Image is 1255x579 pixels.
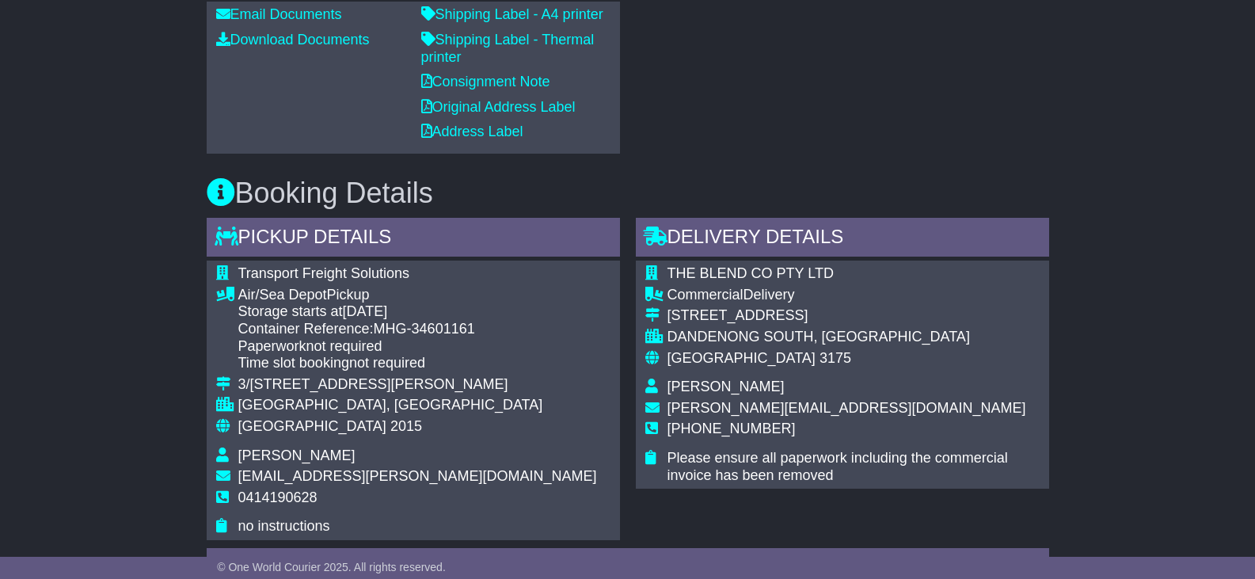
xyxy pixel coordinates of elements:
[421,6,603,22] a: Shipping Label - A4 printer
[667,329,1040,346] div: DANDENONG SOUTH, [GEOGRAPHIC_DATA]
[238,338,597,356] div: Paperwork
[667,400,1026,416] span: [PERSON_NAME][EMAIL_ADDRESS][DOMAIN_NAME]
[238,518,330,534] span: no instructions
[667,421,796,436] span: [PHONE_NUMBER]
[238,468,597,484] span: [EMAIL_ADDRESS][PERSON_NAME][DOMAIN_NAME]
[667,379,785,394] span: [PERSON_NAME]
[238,489,318,505] span: 0414190628
[421,99,576,115] a: Original Address Label
[636,218,1049,261] div: Delivery Details
[667,287,1040,304] div: Delivery
[207,218,620,261] div: Pickup Details
[349,355,425,371] span: not required
[217,561,446,573] span: © One World Courier 2025. All rights reserved.
[667,265,834,281] span: THE BLEND CO PTY LTD
[238,287,327,303] span: Air/Sea Depot
[421,32,595,65] a: Shipping Label - Thermal printer
[421,124,523,139] a: Address Label
[238,448,356,463] span: [PERSON_NAME]
[238,355,597,372] div: Time slot booking
[238,287,597,304] div: Pickup
[421,74,550,90] a: Consignment Note
[374,321,475,337] span: MHG-34601161
[667,287,743,303] span: Commercial
[820,350,851,366] span: 3175
[667,350,816,366] span: [GEOGRAPHIC_DATA]
[667,450,1008,483] span: Please ensure all paperwork including the commercial invoice has been removed
[238,321,597,338] div: Container Reference:
[216,32,370,48] a: Download Documents
[238,376,597,394] div: 3/[STREET_ADDRESS][PERSON_NAME]
[238,265,409,281] span: Transport Freight Solutions
[306,338,382,354] span: not required
[667,307,1040,325] div: [STREET_ADDRESS]
[216,6,342,22] a: Email Documents
[238,418,386,434] span: [GEOGRAPHIC_DATA]
[343,303,388,319] span: [DATE]
[238,303,597,321] div: Storage starts at
[207,177,1049,209] h3: Booking Details
[238,397,597,414] div: [GEOGRAPHIC_DATA], [GEOGRAPHIC_DATA]
[390,418,422,434] span: 2015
